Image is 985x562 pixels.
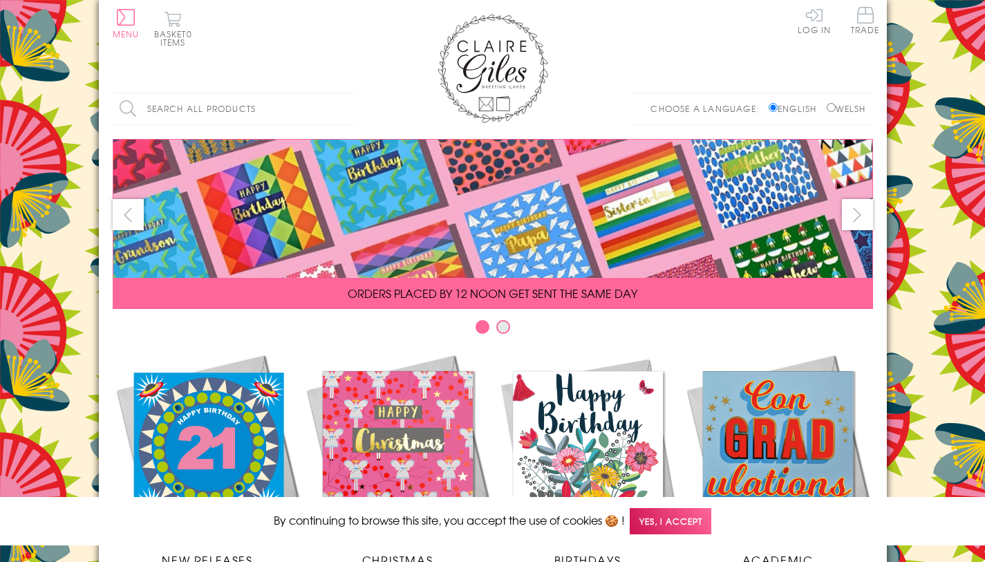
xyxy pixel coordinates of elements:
button: Carousel Page 1 (Current Slide) [476,320,489,334]
span: Yes, I accept [630,508,711,535]
span: 0 items [160,28,192,48]
input: Search all products [113,93,355,124]
span: Menu [113,28,140,40]
input: Welsh [827,103,836,112]
input: Search [341,93,355,124]
button: Carousel Page 2 [496,320,510,334]
button: Basket0 items [154,11,192,46]
label: Welsh [827,102,866,115]
div: Carousel Pagination [113,319,873,341]
p: Choose a language: [650,102,766,115]
span: Trade [851,7,880,34]
button: Menu [113,9,140,38]
input: English [769,103,778,112]
img: Claire Giles Greetings Cards [438,14,548,123]
label: English [769,102,823,115]
button: prev [113,199,144,230]
a: Log In [798,7,831,34]
button: next [842,199,873,230]
span: ORDERS PLACED BY 12 NOON GET SENT THE SAME DAY [348,285,637,301]
a: Trade [851,7,880,37]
